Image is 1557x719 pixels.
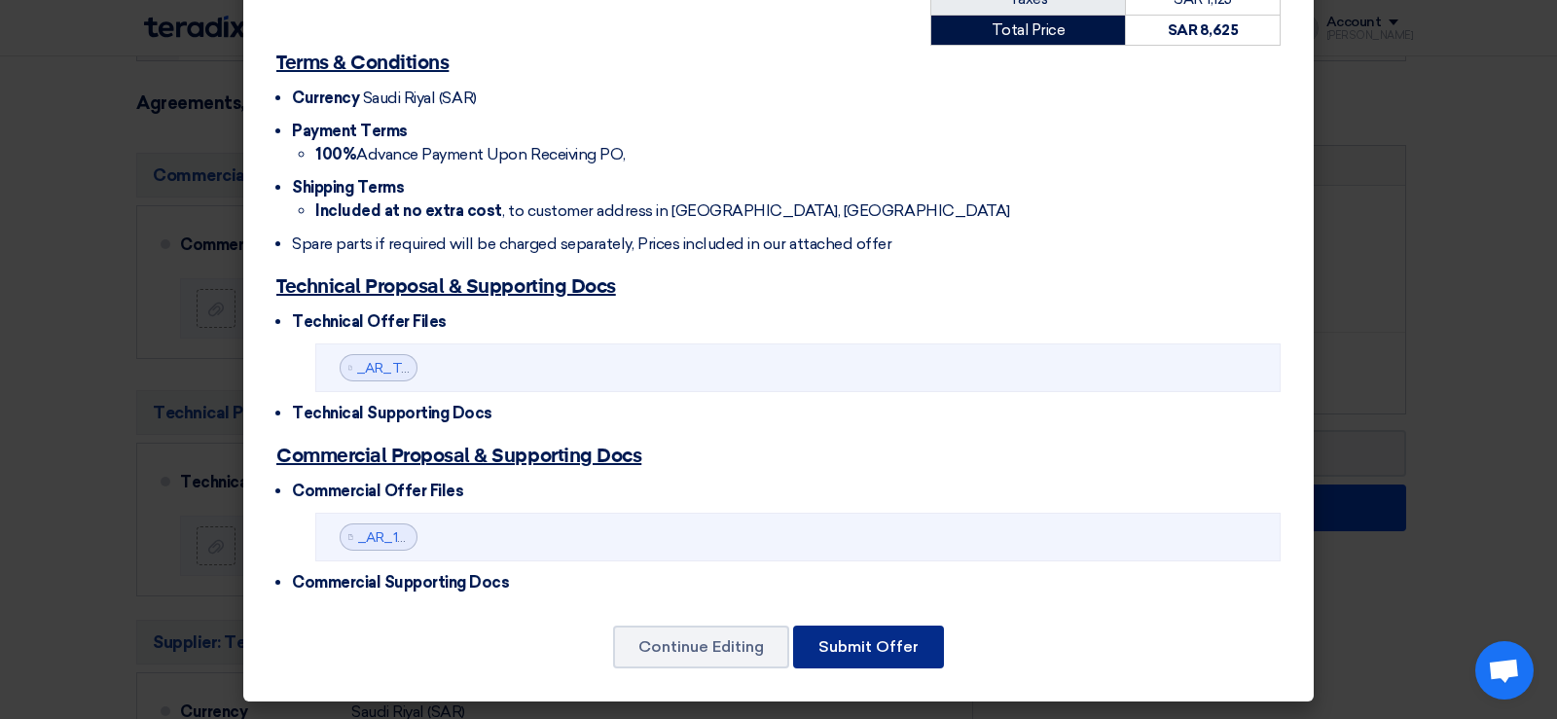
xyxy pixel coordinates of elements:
span: Currency [292,89,359,107]
span: Commercial Supporting Docs [292,573,510,592]
strong: SAR 8,625 [1168,21,1239,39]
u: Technical Proposal & Supporting Docs [276,277,616,297]
li: , to customer address in [GEOGRAPHIC_DATA], [GEOGRAPHIC_DATA] [315,199,1281,223]
li: Spare parts if required will be charged separately, Prices included in our attached offer [292,233,1281,256]
strong: Included at no extra cost [315,201,502,220]
span: Technical Offer Files [292,312,447,331]
button: Submit Offer [793,626,944,668]
span: Technical Supporting Docs [292,404,492,422]
span: Shipping Terms [292,178,404,197]
span: Advance Payment Upon Receiving PO, [315,145,626,163]
a: Open chat [1475,641,1534,700]
span: Payment Terms [292,122,408,140]
span: Commercial Offer Files [292,482,463,500]
u: Commercial Proposal & Supporting Docs [276,447,641,466]
a: _AR_1756640767278.pdf [357,529,521,546]
u: Terms & Conditions [276,54,449,73]
td: Total Price [931,15,1126,46]
button: Continue Editing [613,626,789,668]
span: Saudi Riyal (SAR) [363,89,477,107]
a: _AR_Tech_1756640790650.pdf [356,360,561,377]
strong: 100% [315,145,356,163]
